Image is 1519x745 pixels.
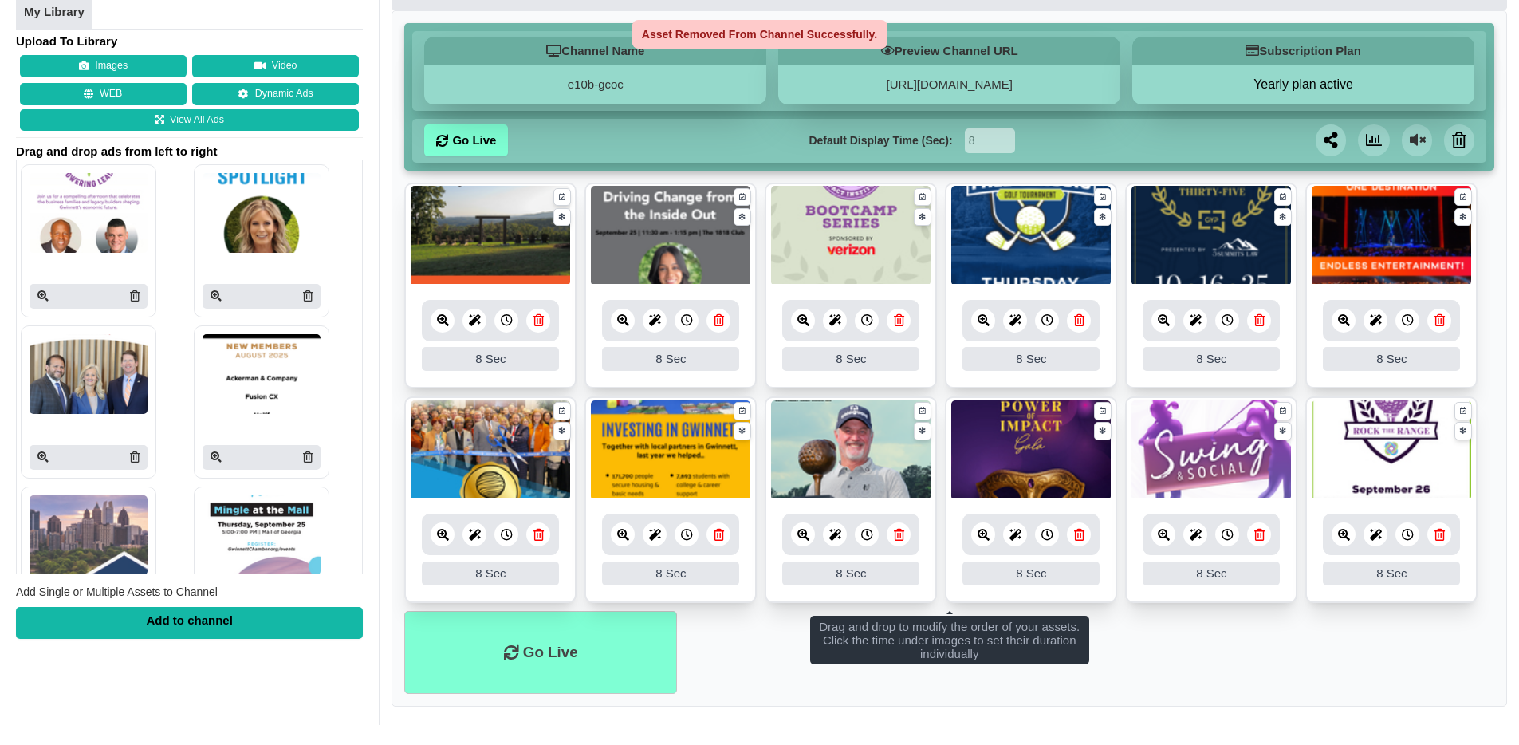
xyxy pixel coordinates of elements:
[1132,37,1474,65] h5: Subscription Plan
[951,186,1111,286] img: 2.459 mb
[1131,186,1291,286] img: 376.855 kb
[771,186,931,286] img: 1091.782 kb
[192,83,359,105] a: Dynamic Ads
[203,495,321,575] img: P250x250 image processing20250829 996236 cc2fbt
[1131,400,1291,500] img: 4.659 mb
[30,495,148,575] img: P250x250 image processing20250902 996236 h4m1yf
[30,334,148,414] img: P250x250 image processing20250905 996236 1m5yy1w
[16,144,363,160] span: Drag and drop ads from left to right
[1323,562,1460,585] div: 8 Sec
[422,562,559,585] div: 8 Sec
[404,611,677,695] li: Go Live
[809,132,952,149] label: Default Display Time (Sec):
[591,400,750,500] img: 3.994 mb
[602,562,739,585] div: 8 Sec
[411,400,570,500] img: 3.083 mb
[192,55,359,77] button: Video
[203,173,321,253] img: P250x250 image processing20250908 996236 vcst9o
[16,585,218,598] span: Add Single or Multiple Assets to Channel
[1312,400,1471,500] img: 1940.774 kb
[951,400,1111,500] img: 2.226 mb
[632,20,887,49] div: Asset Removed From Channel Successfully.
[424,37,766,65] h5: Channel Name
[778,37,1120,65] h5: Preview Channel URL
[887,77,1013,91] a: [URL][DOMAIN_NAME]
[602,347,739,371] div: 8 Sec
[20,109,359,132] a: View All Ads
[424,124,508,156] a: Go Live
[1143,562,1280,585] div: 8 Sec
[962,347,1100,371] div: 8 Sec
[1439,668,1519,745] iframe: Chat Widget
[1132,77,1474,93] button: Yearly plan active
[1312,186,1471,286] img: 8.367 mb
[411,186,570,286] img: 4.238 mb
[20,55,187,77] button: Images
[782,347,919,371] div: 8 Sec
[203,334,321,414] img: P250x250 image processing20250905 996236 4a58js
[30,173,148,253] img: P250x250 image processing20250908 996236 1w0lz5u
[962,562,1100,585] div: 8 Sec
[424,65,766,104] div: e10b-gcoc
[782,562,919,585] div: 8 Sec
[591,186,750,286] img: 1142.963 kb
[16,607,363,639] div: Add to channel
[965,128,1015,153] input: Seconds
[16,34,363,49] h4: Upload To Library
[20,83,187,105] button: WEB
[422,347,559,371] div: 8 Sec
[771,400,931,500] img: 11.268 mb
[1323,347,1460,371] div: 8 Sec
[1143,347,1280,371] div: 8 Sec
